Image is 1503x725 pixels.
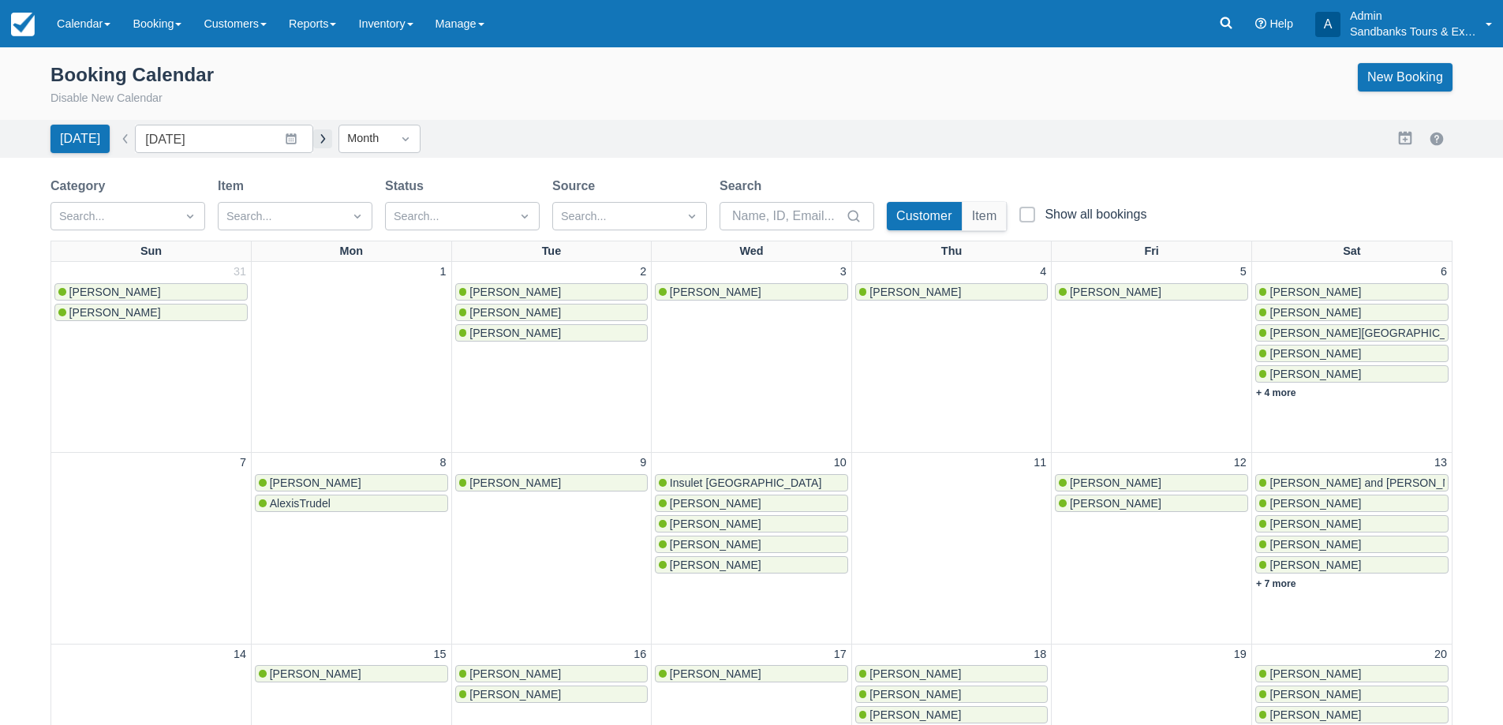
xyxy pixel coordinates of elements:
span: Dropdown icon [684,208,700,224]
a: [PERSON_NAME] [54,304,248,321]
a: 18 [1030,646,1049,663]
label: Source [552,177,601,196]
span: [PERSON_NAME] [69,286,161,298]
a: [PERSON_NAME] [855,665,1049,682]
a: 9 [637,454,649,472]
a: Wed [736,241,766,262]
a: [PERSON_NAME] [1055,474,1248,491]
a: AlexisTrudel [255,495,448,512]
span: [PERSON_NAME] [469,667,561,680]
span: [PERSON_NAME] [1070,476,1161,489]
a: Sun [137,241,165,262]
span: [PERSON_NAME] [469,286,561,298]
a: [PERSON_NAME] [255,665,448,682]
span: [PERSON_NAME] [1269,688,1361,701]
a: 19 [1231,646,1250,663]
span: [PERSON_NAME][GEOGRAPHIC_DATA] [1269,327,1477,339]
a: Tue [539,241,565,262]
a: 2 [637,263,649,281]
a: [PERSON_NAME] [1255,686,1449,703]
a: Sat [1340,241,1363,262]
a: [PERSON_NAME] [655,536,848,553]
a: 8 [437,454,450,472]
a: [PERSON_NAME] [455,665,649,682]
a: 20 [1431,646,1450,663]
img: checkfront-main-nav-mini-logo.png [11,13,35,36]
span: [PERSON_NAME] [1269,306,1361,319]
span: [PERSON_NAME] [1070,497,1161,510]
span: [PERSON_NAME] [1269,518,1361,530]
a: 31 [230,263,249,281]
span: [PERSON_NAME] [1269,347,1361,360]
span: [PERSON_NAME] [670,286,761,298]
div: A [1315,12,1340,37]
button: Disable New Calendar [50,90,163,107]
a: [PERSON_NAME] [855,686,1049,703]
a: [PERSON_NAME] [455,304,649,321]
a: + 7 more [1256,578,1296,589]
span: [PERSON_NAME] [1269,368,1361,380]
p: Sandbanks Tours & Experiences [1350,24,1476,39]
a: [PERSON_NAME] [1255,536,1449,553]
a: 16 [630,646,649,663]
div: Show all bookings [1045,207,1146,222]
button: Customer [887,202,962,230]
div: Month [347,130,383,148]
a: [PERSON_NAME] [1255,556,1449,574]
a: New Booking [1358,63,1453,92]
span: [PERSON_NAME] [1070,286,1161,298]
a: 11 [1030,454,1049,472]
label: Category [50,177,111,196]
a: [PERSON_NAME] and [PERSON_NAME] [1255,474,1449,491]
a: 1 [437,263,450,281]
a: [PERSON_NAME] [455,324,649,342]
span: [PERSON_NAME] [869,286,961,298]
a: 12 [1231,454,1250,472]
a: [PERSON_NAME] [1255,706,1449,723]
a: + 4 more [1256,387,1296,398]
span: Insulet [GEOGRAPHIC_DATA] [670,476,822,489]
span: [PERSON_NAME] [469,327,561,339]
span: [PERSON_NAME] [670,667,761,680]
a: [PERSON_NAME] [655,665,848,682]
span: [PERSON_NAME] [1269,559,1361,571]
a: 13 [1431,454,1450,472]
a: [PERSON_NAME] [855,283,1049,301]
span: [PERSON_NAME] [670,559,761,571]
a: 17 [831,646,850,663]
span: AlexisTrudel [270,497,331,510]
span: [PERSON_NAME] [469,688,561,701]
input: Name, ID, Email... [732,202,843,230]
a: 5 [1237,263,1250,281]
span: [PERSON_NAME] [1269,667,1361,680]
span: [PERSON_NAME] [869,667,961,680]
span: [PERSON_NAME] [670,538,761,551]
label: Status [385,177,430,196]
a: [PERSON_NAME] [1255,304,1449,321]
a: [PERSON_NAME] [655,515,848,533]
input: Date [135,125,313,153]
a: Fri [1141,241,1161,262]
span: [PERSON_NAME] [469,476,561,489]
a: [PERSON_NAME] [1255,515,1449,533]
a: [PERSON_NAME][GEOGRAPHIC_DATA] [1255,324,1449,342]
span: [PERSON_NAME] [1269,286,1361,298]
label: Search [720,177,768,196]
a: [PERSON_NAME] [1055,283,1248,301]
span: Dropdown icon [182,208,198,224]
a: 6 [1438,263,1450,281]
a: 3 [837,263,850,281]
a: [PERSON_NAME] [655,495,848,512]
a: [PERSON_NAME] [255,474,448,491]
a: 4 [1037,263,1049,281]
p: Admin [1350,8,1476,24]
a: 7 [237,454,249,472]
i: Help [1255,18,1266,29]
button: Item [963,202,1007,230]
a: Thu [938,241,965,262]
a: [PERSON_NAME] [1055,495,1248,512]
span: [PERSON_NAME] [1269,497,1361,510]
a: Insulet [GEOGRAPHIC_DATA] [655,474,848,491]
a: [PERSON_NAME] [455,474,649,491]
a: [PERSON_NAME] [1255,283,1449,301]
